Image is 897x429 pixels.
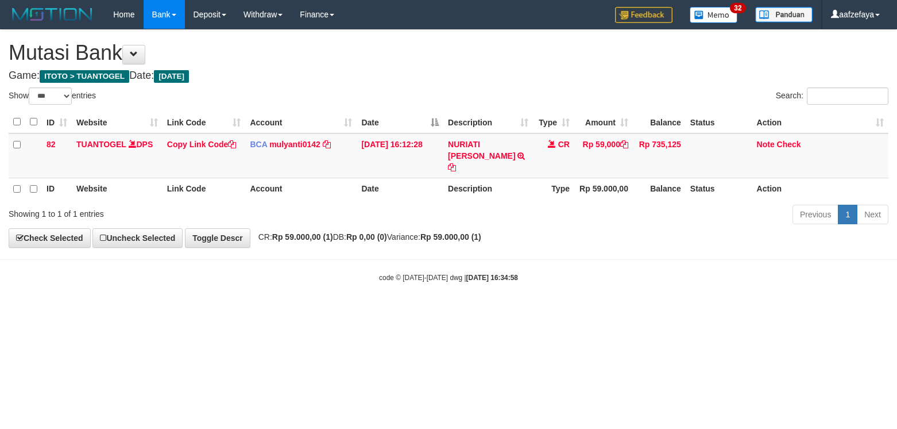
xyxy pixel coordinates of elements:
[9,204,365,220] div: Showing 1 to 1 of 1 entries
[357,178,443,200] th: Date
[730,3,745,13] span: 32
[92,228,183,248] a: Uncheck Selected
[633,133,686,178] td: Rp 735,125
[686,111,752,133] th: Status
[47,140,56,149] span: 82
[72,111,163,133] th: Website: activate to sort column ascending
[443,111,533,133] th: Description: activate to sort column ascending
[269,140,320,149] a: mulyanti0142
[420,232,481,242] strong: Rp 59.000,00 (1)
[574,133,633,178] td: Rp 59,000
[757,140,775,149] a: Note
[807,87,888,105] input: Search:
[620,140,628,149] a: Copy Rp 59,000 to clipboard
[42,178,72,200] th: ID
[154,70,189,83] span: [DATE]
[9,87,96,105] label: Show entries
[443,178,533,200] th: Description
[323,140,331,149] a: Copy mulyanti0142 to clipboard
[253,232,481,242] span: CR: DB: Variance:
[357,133,443,178] td: [DATE] 16:12:28
[857,205,888,224] a: Next
[466,274,518,282] strong: [DATE] 16:34:58
[42,111,72,133] th: ID: activate to sort column ascending
[9,41,888,64] h1: Mutasi Bank
[245,178,357,200] th: Account
[448,163,456,172] a: Copy NURIATI GANS to clipboard
[633,178,686,200] th: Balance
[615,7,672,23] img: Feedback.jpg
[574,178,633,200] th: Rp 59.000,00
[163,178,246,200] th: Link Code
[776,87,888,105] label: Search:
[777,140,801,149] a: Check
[752,178,888,200] th: Action
[792,205,838,224] a: Previous
[72,178,163,200] th: Website
[558,140,570,149] span: CR
[346,232,387,242] strong: Rp 0,00 (0)
[357,111,443,133] th: Date: activate to sort column descending
[185,228,250,248] a: Toggle Descr
[245,111,357,133] th: Account: activate to sort column ascending
[72,133,163,178] td: DPS
[752,111,888,133] th: Action: activate to sort column ascending
[574,111,633,133] th: Amount: activate to sort column ascending
[755,7,813,22] img: panduan.png
[690,7,738,23] img: Button%20Memo.svg
[250,140,267,149] span: BCA
[533,178,574,200] th: Type
[76,140,126,149] a: TUANTOGEL
[686,178,752,200] th: Status
[9,70,888,82] h4: Game: Date:
[448,140,515,160] a: NURIATI [PERSON_NAME]
[29,87,72,105] select: Showentries
[533,111,574,133] th: Type: activate to sort column ascending
[40,70,129,83] span: ITOTO > TUANTOGEL
[9,228,91,248] a: Check Selected
[9,6,96,23] img: MOTION_logo.png
[838,205,857,224] a: 1
[379,274,518,282] small: code © [DATE]-[DATE] dwg |
[633,111,686,133] th: Balance
[272,232,333,242] strong: Rp 59.000,00 (1)
[163,111,246,133] th: Link Code: activate to sort column ascending
[167,140,237,149] a: Copy Link Code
